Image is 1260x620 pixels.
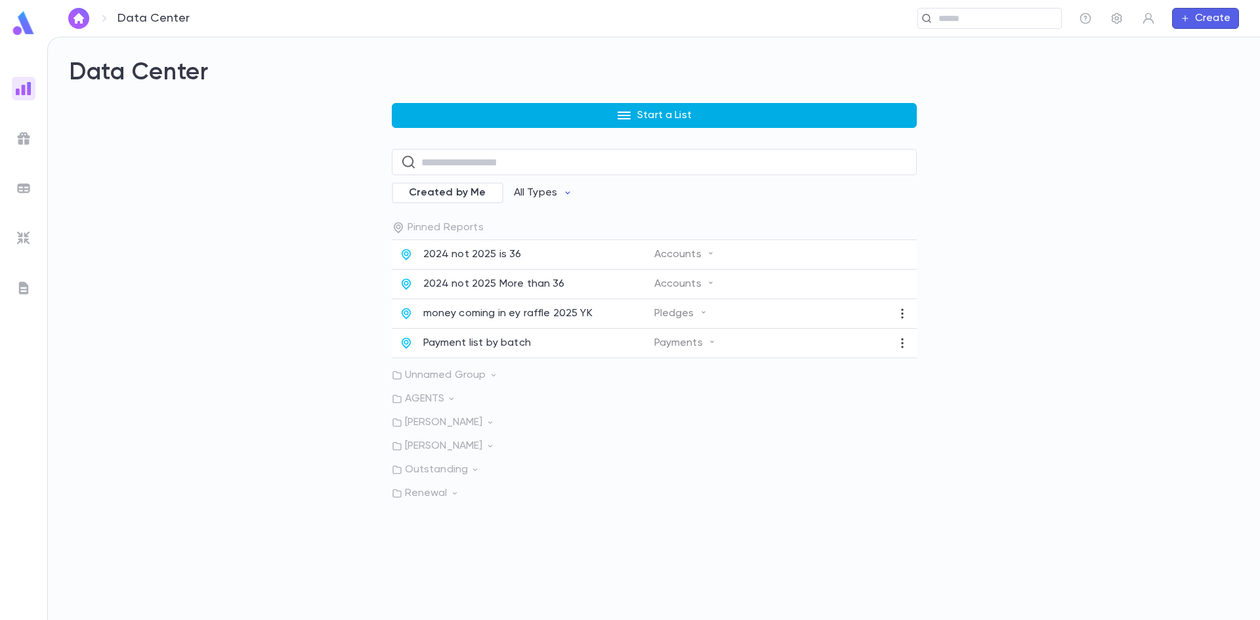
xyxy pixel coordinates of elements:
[69,58,1239,87] h2: Data Center
[392,103,917,128] button: Start a List
[16,280,31,296] img: letters_grey.7941b92b52307dd3b8a917253454ce1c.svg
[423,278,565,291] p: 2024 not 2025 More than 36
[392,221,917,234] p: Pinned Reports
[71,13,87,24] img: home_white.a664292cf8c1dea59945f0da9f25487c.svg
[654,278,715,291] p: Accounts
[392,369,917,382] p: Unnamed Group
[654,307,707,320] p: Pledges
[503,180,583,205] button: All Types
[423,307,593,320] p: money coming in ey raffle 2025 YK
[423,337,531,350] p: Payment list by batch
[392,182,503,203] div: Created by Me
[16,81,31,96] img: reports_gradient.dbe2566a39951672bc459a78b45e2f92.svg
[392,463,917,476] p: Outstanding
[16,230,31,246] img: imports_grey.530a8a0e642e233f2baf0ef88e8c9fcb.svg
[16,131,31,146] img: campaigns_grey.99e729a5f7ee94e3726e6486bddda8f1.svg
[10,10,37,36] img: logo
[1172,8,1239,29] button: Create
[392,392,917,405] p: AGENTS
[117,11,190,26] p: Data Center
[16,180,31,196] img: batches_grey.339ca447c9d9533ef1741baa751efc33.svg
[392,487,917,500] p: Renewal
[423,248,522,261] p: 2024 not 2025 is 36
[654,337,716,350] p: Payments
[401,186,494,199] span: Created by Me
[654,248,715,261] p: Accounts
[392,440,917,453] p: [PERSON_NAME]
[637,109,692,122] p: Start a List
[514,186,557,199] p: All Types
[392,416,917,429] p: [PERSON_NAME]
